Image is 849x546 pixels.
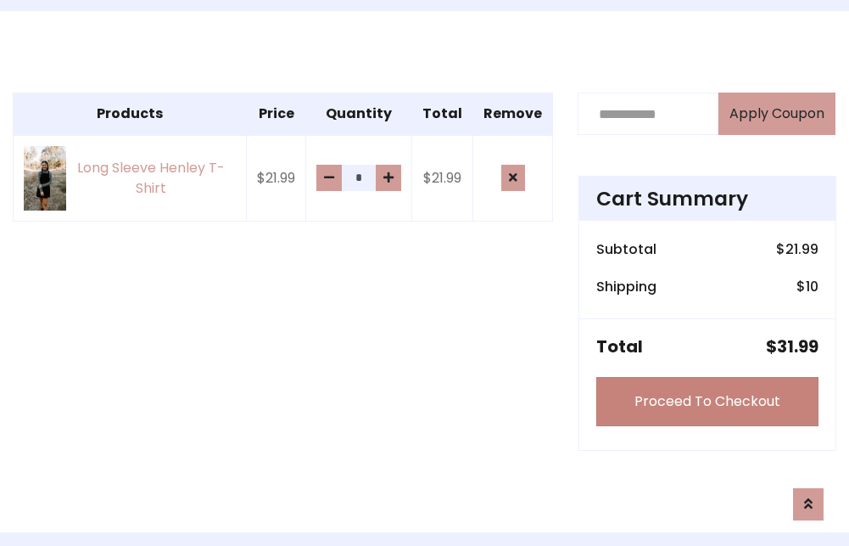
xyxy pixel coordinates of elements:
h6: $ [796,279,818,295]
span: 10 [806,277,818,296]
th: Remove [473,93,553,136]
td: $21.99 [247,135,306,221]
th: Price [247,93,306,136]
span: 31.99 [777,335,818,358]
h4: Cart Summary [596,187,818,211]
td: $21.99 [412,135,473,221]
h6: $ [776,241,818,257]
h5: Total [596,336,643,357]
span: 21.99 [785,239,818,259]
h5: $ [766,336,818,357]
th: Products [14,93,247,136]
h6: Shipping [596,279,656,295]
h6: Subtotal [596,241,656,257]
th: Total [412,93,473,136]
a: Proceed To Checkout [596,377,818,426]
button: Apply Coupon [718,93,835,135]
th: Quantity [306,93,412,136]
a: Long Sleeve Henley T-Shirt [24,146,236,210]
